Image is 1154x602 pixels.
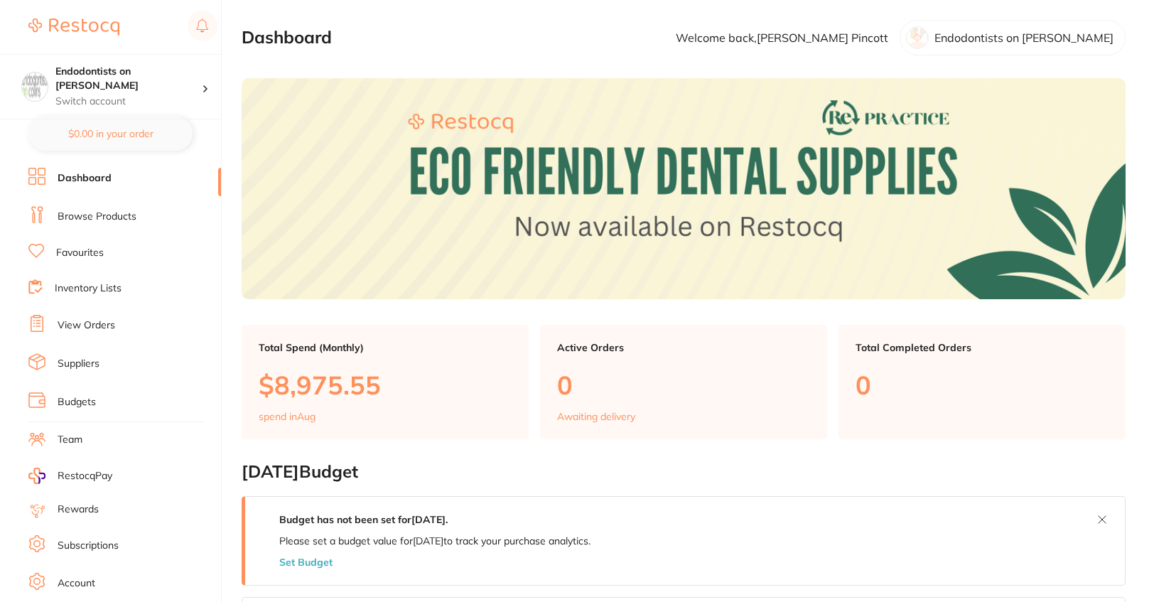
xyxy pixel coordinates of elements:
a: View Orders [58,318,115,333]
span: RestocqPay [58,469,112,483]
a: Team [58,433,82,447]
p: Total Completed Orders [856,342,1109,353]
a: RestocqPay [28,468,112,484]
a: Total Spend (Monthly)$8,975.55spend inAug [242,325,529,440]
a: Rewards [58,502,99,517]
img: Endodontists on Collins [22,72,48,98]
img: RestocqPay [28,468,45,484]
h2: [DATE] Budget [242,462,1126,482]
a: Subscriptions [58,539,119,553]
a: Favourites [56,246,104,260]
p: Awaiting delivery [557,411,635,422]
button: Set Budget [279,557,333,568]
a: Account [58,576,95,591]
h2: Dashboard [242,28,332,48]
button: $0.00 in your order [28,117,193,151]
p: Switch account [55,95,202,109]
a: Restocq Logo [28,11,119,43]
a: Dashboard [58,171,112,186]
p: Active Orders [557,342,810,353]
p: Total Spend (Monthly) [259,342,512,353]
a: Active Orders0Awaiting delivery [540,325,827,440]
p: Endodontists on [PERSON_NAME] [934,31,1113,44]
a: Suppliers [58,357,99,371]
a: Budgets [58,395,96,409]
img: Dashboard [242,78,1126,299]
h4: Endodontists on Collins [55,65,202,92]
p: Please set a budget value for [DATE] to track your purchase analytics. [279,535,591,547]
p: spend in Aug [259,411,316,422]
p: 0 [856,370,1109,399]
strong: Budget has not been set for [DATE] . [279,513,448,526]
a: Browse Products [58,210,136,224]
a: Total Completed Orders0 [838,325,1126,440]
p: 0 [557,370,810,399]
img: Restocq Logo [28,18,119,36]
a: Inventory Lists [55,281,122,296]
p: Welcome back, [PERSON_NAME] Pincott [676,31,888,44]
p: $8,975.55 [259,370,512,399]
